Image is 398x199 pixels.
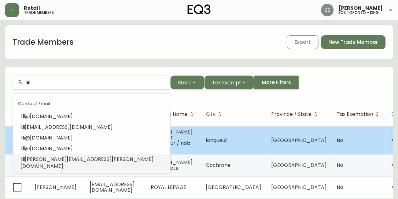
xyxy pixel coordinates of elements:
[271,184,327,191] span: [GEOGRAPHIC_DATA]
[20,156,25,163] span: lili
[151,159,193,172] span: [PERSON_NAME] Real Estate
[254,76,299,89] button: More Filters
[337,112,373,116] span: Tax Exemption
[25,123,113,131] span: [EMAIL_ADDRESS][DOMAIN_NAME]
[24,11,54,14] h5: trade members
[206,137,227,144] span: longueuil
[271,162,327,169] span: [GEOGRAPHIC_DATA]
[24,6,40,11] span: Retail
[271,111,320,117] span: Province / State
[178,79,192,87] span: Store
[271,137,327,144] span: [GEOGRAPHIC_DATA]
[206,112,216,116] span: City
[20,113,25,120] span: lili
[206,111,224,117] span: City
[328,39,378,46] span: New Trade Member
[204,76,254,89] button: Tax Exempt
[20,134,25,141] span: lili
[13,96,170,111] div: Contact Email
[206,184,261,191] span: [GEOGRAPHIC_DATA]
[339,11,379,14] h5: eq3 toronto - king
[321,4,334,16] img: f1b6f2cda6f3b51f95337c5892ce6799
[337,184,343,191] span: No
[151,111,196,117] span: Business Name
[212,79,241,87] span: Tax Exempt
[339,6,383,11] span: [PERSON_NAME]
[206,162,231,169] span: Cochrane
[337,137,343,144] span: No
[188,4,211,14] img: logo
[262,79,291,86] span: More Filters
[13,37,74,48] h1: Trade Members
[170,76,204,89] button: Store
[25,134,73,141] span: @[DOMAIN_NAME]
[151,128,193,152] span: [PERSON_NAME] Designer d'interieur / nob design
[271,112,311,116] span: Province / State
[20,123,25,131] span: lili
[321,35,385,49] button: New Trade Member
[337,162,343,169] span: No
[294,39,311,46] span: Export
[151,184,186,191] span: ROYAL LEPAGE
[20,156,154,170] span: [PERSON_NAME][EMAIL_ADDRESS][PERSON_NAME][DOMAIN_NAME]
[25,113,73,120] span: @[DOMAIN_NAME]
[20,145,25,152] span: lili
[35,184,76,191] span: [PERSON_NAME]
[287,35,318,49] button: Export
[25,145,73,152] span: @[DOMAIN_NAME]
[337,111,381,117] span: Tax Exemption
[90,181,135,194] span: [EMAIL_ADDRESS][DOMAIN_NAME]
[13,172,170,187] div: Designer Name
[25,80,165,86] input: Search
